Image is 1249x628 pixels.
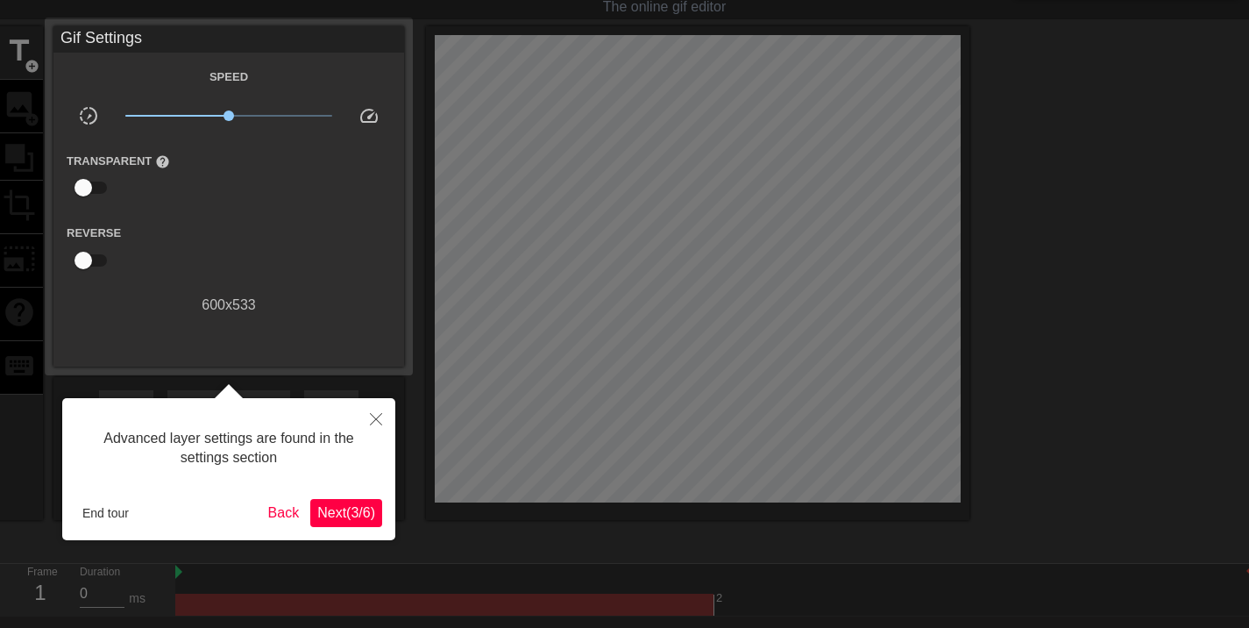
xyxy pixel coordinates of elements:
[310,499,382,527] button: Next
[357,398,395,439] button: Close
[317,505,375,520] span: Next ( 3 / 6 )
[75,500,136,526] button: End tour
[261,499,307,527] button: Back
[75,411,382,486] div: Advanced layer settings are found in the settings section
